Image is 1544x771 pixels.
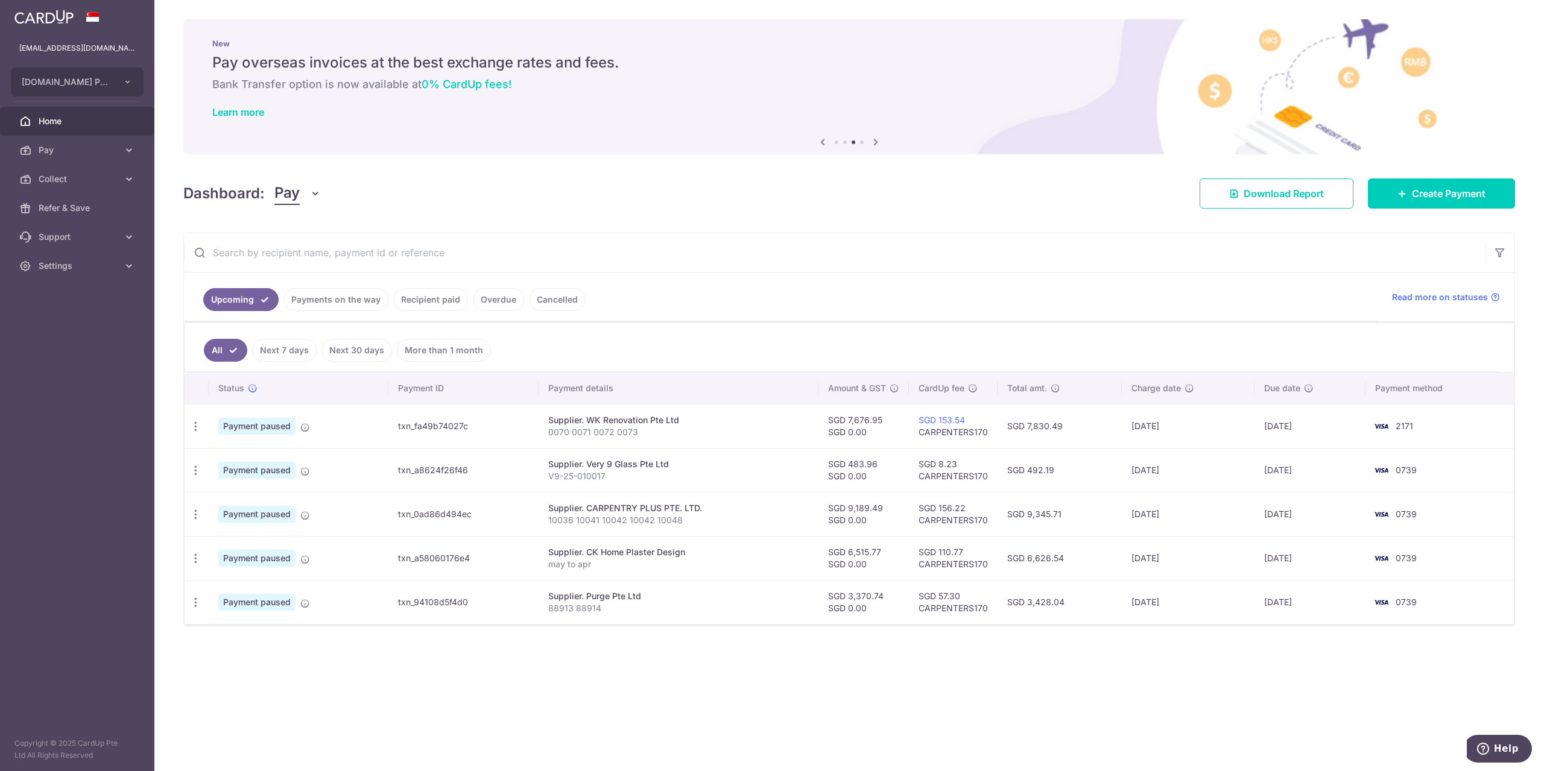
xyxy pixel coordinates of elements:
[184,233,1485,272] input: Search by recipient name, payment id or reference
[548,602,809,614] p: 88913 88914
[218,506,296,523] span: Payment paused
[388,580,539,624] td: txn_94108d5f4d0
[1254,404,1365,448] td: [DATE]
[183,19,1515,154] img: International Invoice Banner
[909,448,998,492] td: SGD 8.23 CARPENTERS170
[283,288,388,311] a: Payments on the way
[204,339,247,362] a: All
[39,115,118,127] span: Home
[212,53,1486,72] h5: Pay overseas invoices at the best exchange rates and fees.
[1412,186,1485,201] span: Create Payment
[183,183,265,204] h4: Dashboard:
[548,558,809,570] p: may to apr
[388,373,539,404] th: Payment ID
[274,182,321,205] button: Pay
[11,68,144,96] button: [DOMAIN_NAME] PTE. LTD.
[1369,463,1393,477] img: Bank Card
[1131,382,1181,394] span: Charge date
[212,106,264,118] a: Learn more
[909,580,998,624] td: SGD 57.30 CARPENTERS170
[39,260,118,272] span: Settings
[212,39,1486,48] p: New
[1396,465,1417,475] span: 0739
[1392,291,1488,303] span: Read more on statuses
[548,470,809,482] p: V9-25-010017
[818,580,909,624] td: SGD 3,370.74 SGD 0.00
[998,536,1121,580] td: SGD 6,626.54
[1369,507,1393,521] img: Bank Card
[828,382,886,394] span: Amount & GST
[39,173,118,185] span: Collect
[212,77,1486,92] h6: Bank Transfer option is now available at
[1122,448,1254,492] td: [DATE]
[1264,382,1300,394] span: Due date
[1396,421,1413,431] span: 2171
[548,502,809,514] div: Supplier. CARPENTRY PLUS PTE. LTD.
[39,144,118,156] span: Pay
[1122,580,1254,624] td: [DATE]
[998,448,1121,492] td: SGD 492.19
[1392,291,1500,303] a: Read more on statuses
[1200,178,1353,209] a: Download Report
[818,492,909,536] td: SGD 9,189.49 SGD 0.00
[998,492,1121,536] td: SGD 9,345.71
[818,448,909,492] td: SGD 483.96 SGD 0.00
[218,418,296,435] span: Payment paused
[203,288,279,311] a: Upcoming
[1122,536,1254,580] td: [DATE]
[1254,492,1365,536] td: [DATE]
[388,404,539,448] td: txn_fa49b74027c
[548,414,809,426] div: Supplier. WK Renovation Pte Ltd
[274,182,300,205] span: Pay
[548,458,809,470] div: Supplier. Very 9 Glass Pte Ltd
[818,404,909,448] td: SGD 7,676.95 SGD 0.00
[998,580,1121,624] td: SGD 3,428.04
[218,382,244,394] span: Status
[998,404,1121,448] td: SGD 7,830.49
[1369,595,1393,609] img: Bank Card
[1122,492,1254,536] td: [DATE]
[909,404,998,448] td: CARPENTERS170
[1369,551,1393,565] img: Bank Card
[548,426,809,438] p: 0070 0071 0072 0073
[548,590,809,602] div: Supplier. Purge Pte Ltd
[909,492,998,536] td: SGD 156.22 CARPENTERS170
[919,415,965,425] a: SGD 153.54
[548,546,809,558] div: Supplier. CK Home Plaster Design
[422,78,511,90] span: 0% CardUp fees!
[14,10,74,24] img: CardUp
[529,288,586,311] a: Cancelled
[909,536,998,580] td: SGD 110.77 CARPENTERS170
[321,339,392,362] a: Next 30 days
[1467,735,1532,765] iframe: Opens a widget where you can find more information
[252,339,317,362] a: Next 7 days
[1396,553,1417,563] span: 0739
[388,536,539,580] td: txn_a58060176e4
[1254,448,1365,492] td: [DATE]
[218,462,296,479] span: Payment paused
[393,288,468,311] a: Recipient paid
[218,594,296,611] span: Payment paused
[1396,597,1417,607] span: 0739
[1254,536,1365,580] td: [DATE]
[39,231,118,243] span: Support
[818,536,909,580] td: SGD 6,515.77 SGD 0.00
[1007,382,1047,394] span: Total amt.
[1368,178,1515,209] a: Create Payment
[388,492,539,536] td: txn_0ad86d494ec
[548,514,809,526] p: 10036 10041 10042 10042 10048
[1244,186,1324,201] span: Download Report
[22,76,111,88] span: [DOMAIN_NAME] PTE. LTD.
[39,202,118,214] span: Refer & Save
[473,288,524,311] a: Overdue
[539,373,818,404] th: Payment details
[1369,419,1393,433] img: Bank Card
[218,550,296,567] span: Payment paused
[397,339,491,362] a: More than 1 month
[388,448,539,492] td: txn_a8624f26f46
[1396,509,1417,519] span: 0739
[1365,373,1514,404] th: Payment method
[919,382,964,394] span: CardUp fee
[1122,404,1254,448] td: [DATE]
